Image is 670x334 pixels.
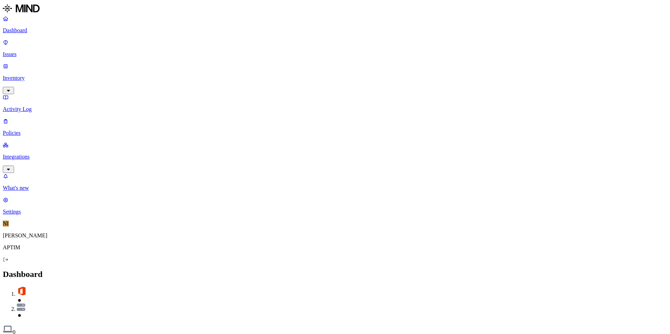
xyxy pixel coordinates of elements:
a: Activity Log [3,94,667,112]
p: APTIM [3,244,667,251]
img: endpoint.svg [3,324,13,334]
p: What's new [3,185,667,191]
span: NI [3,221,9,227]
p: Integrations [3,154,667,160]
img: office-365.svg [17,286,27,296]
a: Integrations [3,142,667,172]
a: What's new [3,173,667,191]
a: Policies [3,118,667,136]
a: MIND [3,3,667,15]
p: Issues [3,51,667,57]
p: Settings [3,209,667,215]
a: Inventory [3,63,667,93]
h2: Dashboard [3,270,667,279]
a: Settings [3,197,667,215]
p: Activity Log [3,106,667,112]
img: azure-files.svg [17,304,25,311]
p: Dashboard [3,27,667,34]
p: Policies [3,130,667,136]
img: MIND [3,3,40,14]
a: Issues [3,39,667,57]
a: Dashboard [3,15,667,34]
p: Inventory [3,75,667,81]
